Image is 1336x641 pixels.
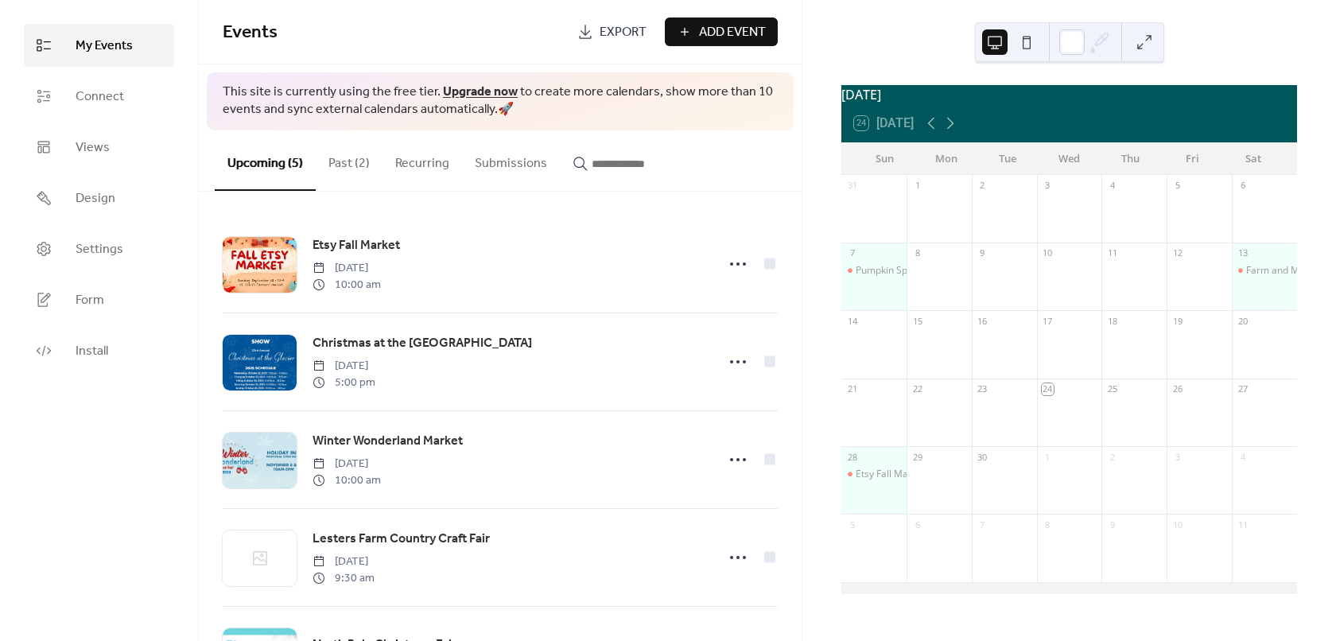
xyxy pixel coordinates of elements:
[846,180,858,192] div: 31
[1223,143,1284,175] div: Sat
[911,519,923,530] div: 6
[841,85,1297,104] div: [DATE]
[1106,180,1118,192] div: 4
[846,451,858,463] div: 28
[1042,451,1054,463] div: 1
[313,529,490,550] a: Lesters Farm Country Craft Fair
[76,87,124,107] span: Connect
[313,235,400,256] a: Etsy Fall Market
[313,554,375,570] span: [DATE]
[911,180,923,192] div: 1
[76,342,108,361] span: Install
[1106,383,1118,395] div: 25
[1237,315,1249,327] div: 20
[383,130,462,189] button: Recurring
[24,126,174,169] a: Views
[1042,180,1054,192] div: 3
[846,519,858,530] div: 5
[1171,180,1183,192] div: 5
[1232,264,1297,278] div: Farm and Market Clarenville
[1106,247,1118,259] div: 11
[600,23,647,42] span: Export
[24,75,174,118] a: Connect
[313,432,463,451] span: Winter Wonderland Market
[1106,519,1118,530] div: 9
[313,236,400,255] span: Etsy Fall Market
[313,375,375,391] span: 5:00 pm
[313,358,375,375] span: [DATE]
[24,24,174,67] a: My Events
[911,383,923,395] div: 22
[1042,247,1054,259] div: 10
[313,277,381,293] span: 10:00 am
[1171,451,1183,463] div: 3
[76,291,104,310] span: Form
[846,315,858,327] div: 14
[24,177,174,219] a: Design
[1171,315,1183,327] div: 19
[223,15,278,50] span: Events
[1042,315,1054,327] div: 17
[313,334,532,353] span: Christmas at the [GEOGRAPHIC_DATA]
[313,472,381,489] span: 10:00 am
[76,240,123,259] span: Settings
[1237,180,1249,192] div: 6
[846,383,858,395] div: 21
[841,264,907,278] div: Pumpkin Spice & Everything Nice Market
[76,138,110,157] span: Views
[462,130,560,189] button: Submissions
[846,247,858,259] div: 7
[977,519,988,530] div: 7
[841,468,907,481] div: Etsy Fall Market
[977,315,988,327] div: 16
[699,23,766,42] span: Add Event
[911,315,923,327] div: 15
[313,260,381,277] span: [DATE]
[24,329,174,372] a: Install
[856,468,926,481] div: Etsy Fall Market
[1042,519,1054,530] div: 8
[1161,143,1222,175] div: Fri
[854,143,915,175] div: Sun
[76,37,133,56] span: My Events
[215,130,316,191] button: Upcoming (5)
[977,247,988,259] div: 9
[24,227,174,270] a: Settings
[977,383,988,395] div: 23
[977,180,988,192] div: 2
[76,189,115,208] span: Design
[316,130,383,189] button: Past (2)
[313,333,532,354] a: Christmas at the [GEOGRAPHIC_DATA]
[911,451,923,463] div: 29
[665,17,778,46] button: Add Event
[443,80,518,104] a: Upgrade now
[1171,247,1183,259] div: 12
[1171,383,1183,395] div: 26
[313,456,381,472] span: [DATE]
[1039,143,1100,175] div: Wed
[1237,383,1249,395] div: 27
[977,143,1039,175] div: Tue
[856,264,1035,278] div: Pumpkin Spice & Everything Nice Market
[1106,315,1118,327] div: 18
[313,431,463,452] a: Winter Wonderland Market
[1042,383,1054,395] div: 24
[1171,519,1183,530] div: 10
[1237,247,1249,259] div: 13
[24,278,174,321] a: Form
[1106,451,1118,463] div: 2
[915,143,977,175] div: Mon
[1100,143,1161,175] div: Thu
[565,17,658,46] a: Export
[313,570,375,587] span: 9:30 am
[1237,519,1249,530] div: 11
[977,451,988,463] div: 30
[223,84,778,119] span: This site is currently using the free tier. to create more calendars, show more than 10 events an...
[1237,451,1249,463] div: 4
[911,247,923,259] div: 8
